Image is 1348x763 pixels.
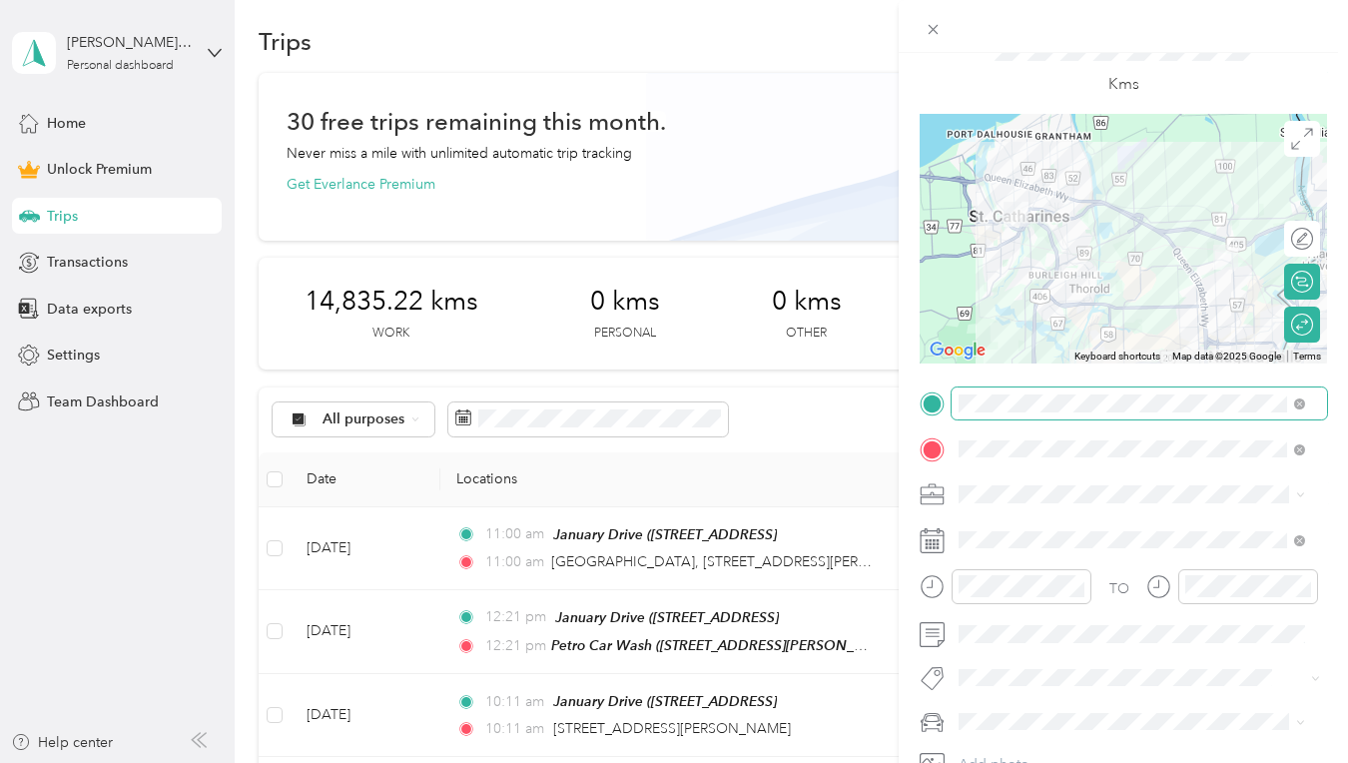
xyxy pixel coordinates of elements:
a: Open this area in Google Maps (opens a new window) [925,338,991,364]
button: Keyboard shortcuts [1074,350,1160,364]
img: Google [925,338,991,364]
a: Terms (opens in new tab) [1293,351,1321,362]
iframe: Everlance-gr Chat Button Frame [1236,651,1348,763]
p: Kms [1108,72,1139,97]
span: Map data ©2025 Google [1172,351,1281,362]
div: TO [1109,578,1129,599]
